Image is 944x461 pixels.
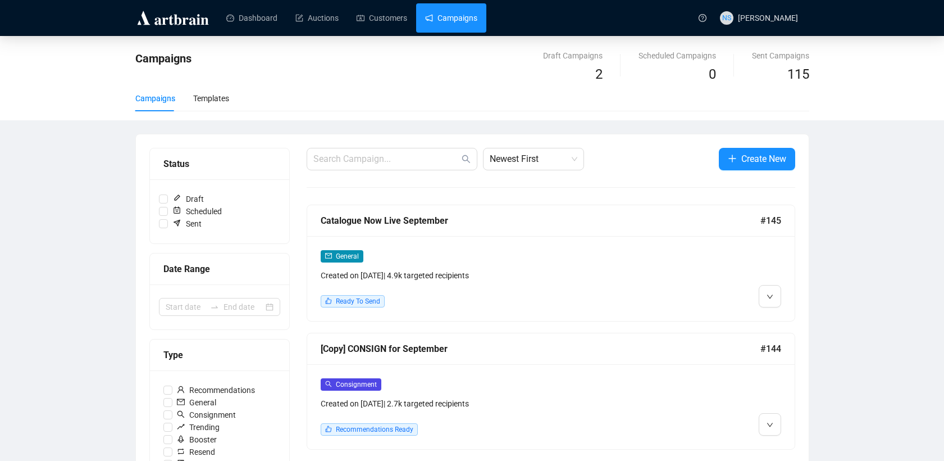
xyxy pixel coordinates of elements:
div: Scheduled Campaigns [639,49,716,62]
span: #144 [760,342,781,356]
a: [Copy] CONSIGN for September#144searchConsignmentCreated on [DATE]| 2.7k targeted recipientslikeR... [307,333,795,450]
span: search [325,381,332,387]
span: search [177,410,185,418]
span: NS [722,12,731,24]
div: [Copy] CONSIGN for September [321,342,760,356]
span: Trending [172,421,224,433]
div: Sent Campaigns [752,49,809,62]
span: retweet [177,448,185,455]
span: Campaigns [135,52,191,65]
div: Created on [DATE] | 2.7k targeted recipients [321,397,664,410]
div: Draft Campaigns [543,49,603,62]
span: Recommendations Ready [336,426,413,433]
span: #145 [760,214,781,228]
div: Created on [DATE] | 4.9k targeted recipients [321,269,664,282]
span: mail [177,398,185,406]
span: 2 [595,66,603,82]
div: Date Range [163,262,276,276]
div: Type [163,348,276,362]
a: Auctions [295,3,339,33]
span: rocket [177,435,185,443]
a: Campaigns [425,3,477,33]
div: Status [163,157,276,171]
span: Resend [172,446,220,458]
span: 115 [787,66,809,82]
span: Recommendations [172,384,259,396]
span: Booster [172,433,221,446]
div: Templates [193,92,229,105]
span: user [177,386,185,394]
span: 0 [709,66,716,82]
span: Create New [741,152,786,166]
span: General [336,252,359,260]
img: logo [135,9,211,27]
span: Scheduled [168,205,226,218]
span: down [767,422,773,428]
span: General [172,396,221,409]
span: rise [177,423,185,431]
span: Newest First [490,148,577,170]
a: Catalogue Now Live September#145mailGeneralCreated on [DATE]| 4.9k targeted recipientslikeReady T... [307,205,795,322]
a: Dashboard [226,3,277,33]
span: like [325,426,332,432]
span: Consignment [336,381,377,388]
span: like [325,297,332,304]
span: search [462,155,471,164]
div: Catalogue Now Live September [321,214,760,228]
span: plus [728,154,737,163]
span: question-circle [699,14,706,22]
a: Customers [357,3,407,33]
input: Search Campaign... [313,152,459,166]
input: Start date [166,301,206,313]
span: [PERSON_NAME] [738,13,798,22]
span: Draft [168,193,208,205]
input: End date [224,301,263,313]
span: to [210,302,219,311]
span: swap-right [210,302,219,311]
span: Consignment [172,409,240,421]
button: Create New [719,148,795,170]
span: mail [325,252,332,259]
div: Campaigns [135,92,175,105]
span: Sent [168,218,206,230]
span: Ready To Send [336,297,380,305]
span: down [767,293,773,300]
